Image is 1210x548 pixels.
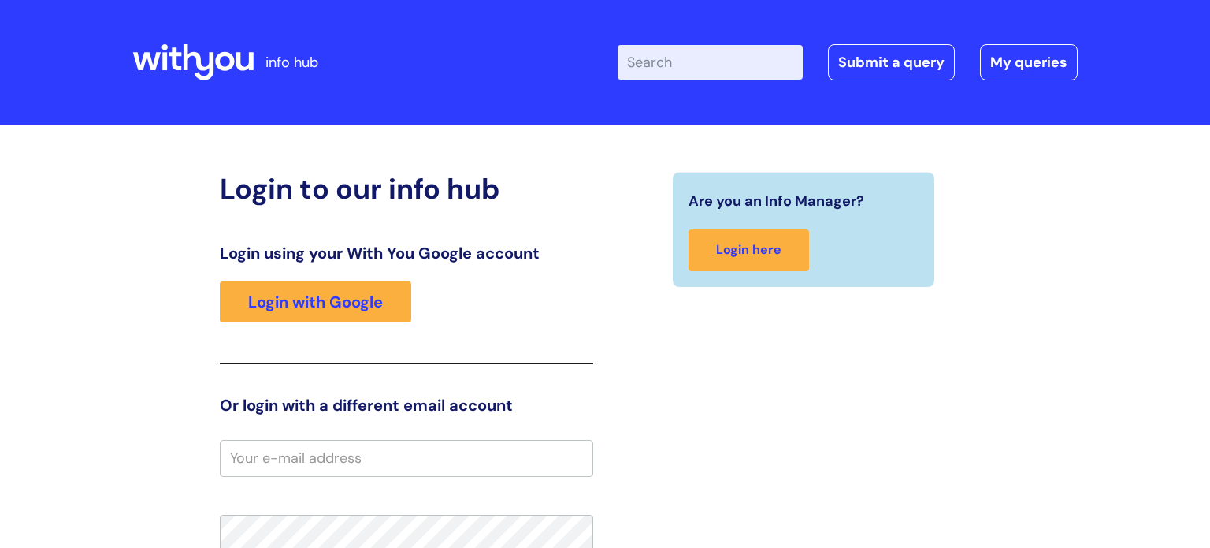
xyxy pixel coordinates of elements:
a: Login with Google [220,281,411,322]
a: Login here [689,229,809,271]
input: Search [618,45,803,80]
input: Your e-mail address [220,440,593,476]
h3: Or login with a different email account [220,396,593,415]
a: My queries [980,44,1078,80]
span: Are you an Info Manager? [689,188,864,214]
p: info hub [265,50,318,75]
h3: Login using your With You Google account [220,244,593,263]
h2: Login to our info hub [220,172,593,206]
a: Submit a query [828,44,955,80]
